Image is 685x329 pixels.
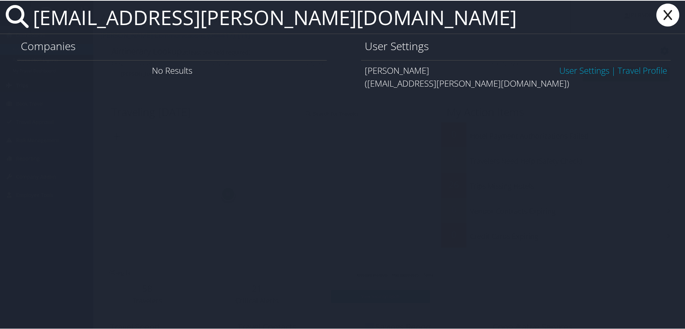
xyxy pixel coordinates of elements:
a: User Settings [559,64,609,76]
div: ([EMAIL_ADDRESS][PERSON_NAME][DOMAIN_NAME]) [365,76,667,89]
h1: User Settings [365,38,667,53]
h1: Companies [21,38,323,53]
span: | [609,64,618,76]
span: [PERSON_NAME] [365,64,429,76]
div: No Results [17,59,327,80]
a: View OBT Profile [618,64,667,76]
